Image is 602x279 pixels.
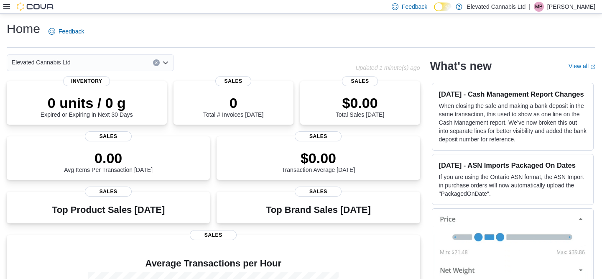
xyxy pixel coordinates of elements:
img: Cova [17,3,54,11]
p: If you are using the Ontario ASN format, the ASN Import in purchase orders will now automatically... [439,173,587,198]
span: Sales [295,131,342,141]
button: Clear input [153,59,160,66]
p: 0 [203,95,263,111]
h3: Top Product Sales [DATE] [52,205,165,215]
p: [PERSON_NAME] [547,2,595,12]
span: Sales [85,131,132,141]
h1: Home [7,20,40,37]
div: Matthew Bolton [534,2,544,12]
h2: What's new [430,59,492,73]
span: Sales [190,230,237,240]
span: Inventory [63,76,110,86]
p: Updated 1 minute(s) ago [355,64,420,71]
span: Sales [295,187,342,197]
h4: Average Transactions per Hour [13,259,413,269]
svg: External link [590,64,595,69]
span: Dark Mode [434,11,434,12]
button: Open list of options [162,59,169,66]
div: Transaction Average [DATE] [282,150,355,173]
a: View allExternal link [569,63,595,69]
p: When closing the safe and making a bank deposit in the same transaction, this used to show as one... [439,102,587,143]
h3: Top Brand Sales [DATE] [266,205,371,215]
span: Feedback [59,27,84,36]
div: Total # Invoices [DATE] [203,95,263,118]
span: Feedback [402,3,427,11]
div: Expired or Expiring in Next 30 Days [41,95,133,118]
span: Sales [342,76,378,86]
p: Elevated Cannabis Ltd [467,2,525,12]
a: Feedback [45,23,87,40]
div: Total Sales [DATE] [336,95,384,118]
h3: [DATE] - Cash Management Report Changes [439,90,587,98]
p: 0.00 [64,150,153,166]
span: MB [535,2,543,12]
h3: [DATE] - ASN Imports Packaged On Dates [439,161,587,169]
span: Sales [85,187,132,197]
div: Avg Items Per Transaction [DATE] [64,150,153,173]
p: | [529,2,531,12]
p: 0 units / 0 g [41,95,133,111]
span: Sales [215,76,251,86]
p: $0.00 [336,95,384,111]
span: Elevated Cannabis Ltd [12,57,71,67]
input: Dark Mode [434,3,451,11]
p: $0.00 [282,150,355,166]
